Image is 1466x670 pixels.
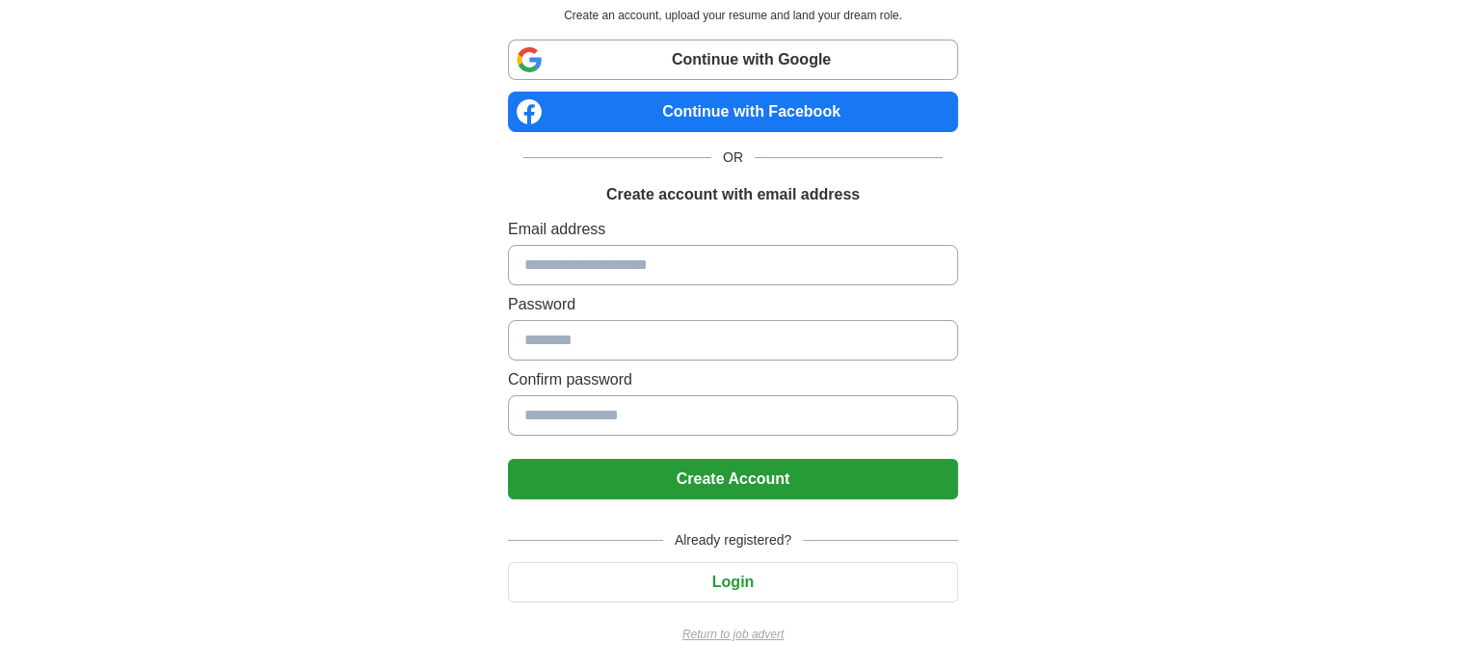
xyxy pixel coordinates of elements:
[508,293,958,316] label: Password
[508,574,958,590] a: Login
[508,368,958,391] label: Confirm password
[711,147,755,168] span: OR
[663,530,803,550] span: Already registered?
[508,40,958,80] a: Continue with Google
[512,7,954,24] p: Create an account, upload your resume and land your dream role.
[508,459,958,499] button: Create Account
[508,562,958,603] button: Login
[508,218,958,241] label: Email address
[508,626,958,643] a: Return to job advert
[508,92,958,132] a: Continue with Facebook
[606,183,860,206] h1: Create account with email address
